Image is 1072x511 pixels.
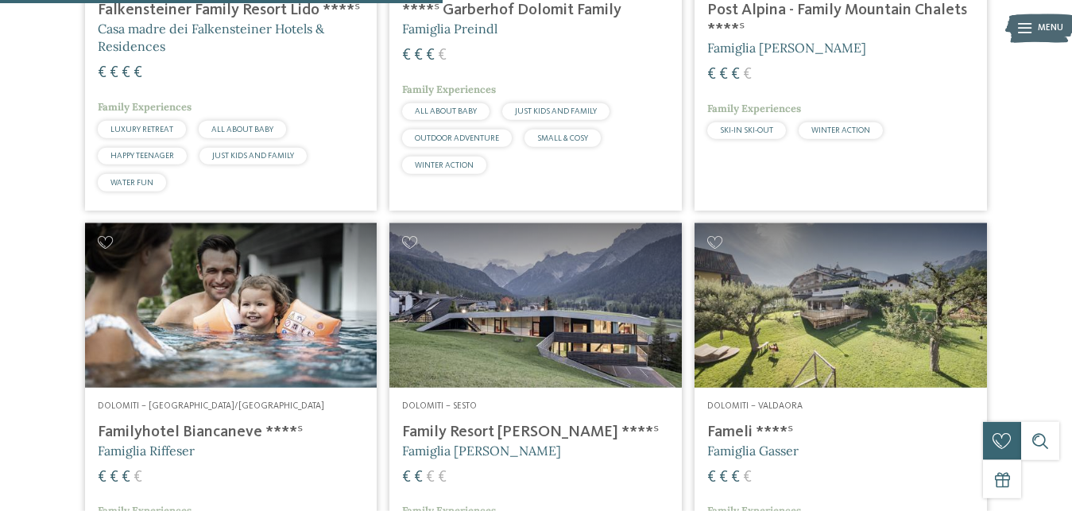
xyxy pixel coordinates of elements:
h4: Post Alpina - Family Mountain Chalets ****ˢ [707,1,974,39]
span: ALL ABOUT BABY [415,107,477,115]
span: € [134,65,142,81]
span: Famiglia Riffeser [98,443,195,459]
span: € [731,67,740,83]
span: Famiglia [PERSON_NAME] [402,443,561,459]
span: Family Experiences [402,83,496,96]
span: Famiglia Gasser [707,443,799,459]
span: Dolomiti – Sesto [402,401,477,411]
h4: ****ˢ Garberhof Dolomit Family [402,1,669,20]
span: HAPPY TEENAGER [110,152,174,160]
span: € [402,470,411,486]
h4: Familyhotel Biancaneve ****ˢ [98,423,365,442]
h4: Falkensteiner Family Resort Lido ****ˢ [98,1,365,20]
span: Famiglia [PERSON_NAME] [707,40,866,56]
span: € [707,470,716,486]
span: WINTER ACTION [415,161,474,169]
span: € [110,470,118,486]
img: Cercate un hotel per famiglie? Qui troverete solo i migliori! [695,223,987,388]
span: WINTER ACTION [811,126,870,134]
span: € [743,470,752,486]
span: € [731,470,740,486]
img: Cercate un hotel per famiglie? Qui troverete solo i migliori! [85,223,377,388]
span: € [134,470,142,486]
span: € [426,48,435,64]
span: Casa madre dei Falkensteiner Hotels & Residences [98,21,324,54]
span: € [414,470,423,486]
span: € [719,470,728,486]
span: € [122,470,130,486]
span: € [438,48,447,64]
span: € [426,470,435,486]
span: SMALL & COSY [537,134,588,142]
span: € [707,67,716,83]
span: JUST KIDS AND FAMILY [515,107,597,115]
span: ALL ABOUT BABY [211,126,273,134]
span: JUST KIDS AND FAMILY [212,152,294,160]
span: SKI-IN SKI-OUT [720,126,773,134]
h4: Family Resort [PERSON_NAME] ****ˢ [402,423,669,442]
span: € [402,48,411,64]
span: Famiglia Preindl [402,21,497,37]
span: € [110,65,118,81]
span: € [98,470,106,486]
span: Family Experiences [98,100,192,114]
span: Dolomiti – Valdaora [707,401,803,411]
span: € [122,65,130,81]
img: Family Resort Rainer ****ˢ [389,223,682,388]
span: LUXURY RETREAT [110,126,173,134]
span: € [438,470,447,486]
span: WATER FUN [110,179,153,187]
span: OUTDOOR ADVENTURE [415,134,499,142]
span: € [414,48,423,64]
span: € [98,65,106,81]
span: € [743,67,752,83]
span: € [719,67,728,83]
span: Family Experiences [707,102,801,115]
span: Dolomiti – [GEOGRAPHIC_DATA]/[GEOGRAPHIC_DATA] [98,401,324,411]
